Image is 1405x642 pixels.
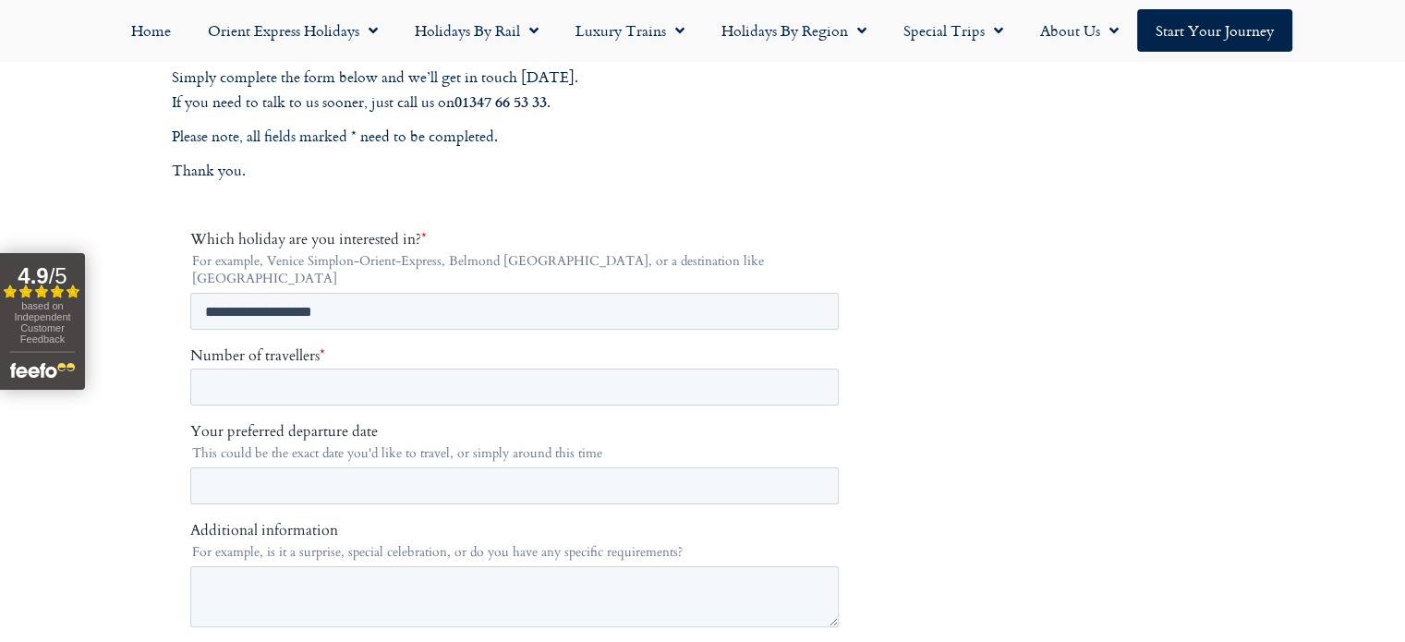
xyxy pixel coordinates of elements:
[885,9,1022,52] a: Special Trips
[1022,9,1137,52] a: About Us
[703,9,885,52] a: Holidays by Region
[396,9,557,52] a: Holidays by Rail
[557,9,703,52] a: Luxury Trains
[189,9,396,52] a: Orient Express Holidays
[328,413,422,433] span: Your last name
[113,9,189,52] a: Home
[172,125,865,149] p: Please note, all fields marked * need to be completed.
[1137,9,1292,52] a: Start your Journey
[172,66,865,114] p: Simply complete the form below and we’ll get in touch [DATE]. If you need to talk to us sooner, j...
[454,91,547,112] strong: 01347 66 53 33
[172,159,865,183] p: Thank you.
[9,9,1396,52] nav: Menu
